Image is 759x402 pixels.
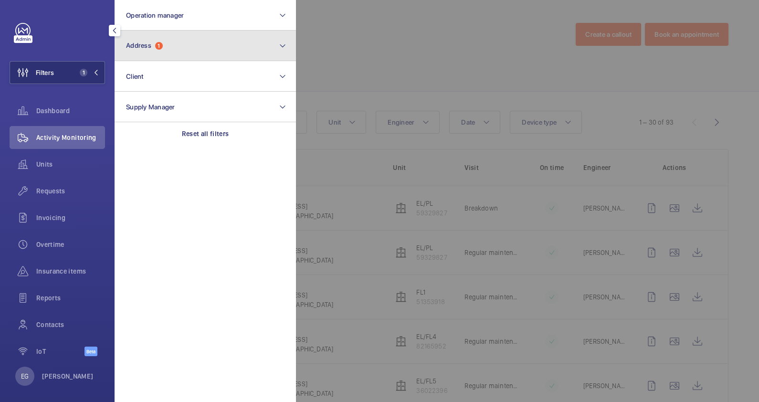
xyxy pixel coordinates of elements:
[80,69,87,76] span: 1
[36,213,105,222] span: Invoicing
[36,266,105,276] span: Insurance items
[10,61,105,84] button: Filters1
[36,106,105,116] span: Dashboard
[36,186,105,196] span: Requests
[36,159,105,169] span: Units
[36,133,105,142] span: Activity Monitoring
[36,68,54,77] span: Filters
[21,371,29,381] p: EG
[36,320,105,329] span: Contacts
[42,371,94,381] p: [PERSON_NAME]
[36,293,105,303] span: Reports
[84,347,97,356] span: Beta
[36,347,84,356] span: IoT
[36,240,105,249] span: Overtime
